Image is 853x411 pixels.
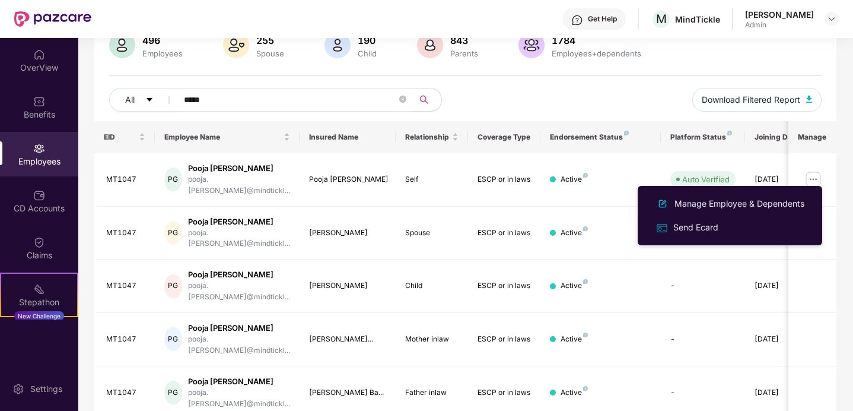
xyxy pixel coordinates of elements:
[583,386,588,391] img: svg+xml;base64,PHN2ZyB4bWxucz0iaHR0cDovL3d3dy53My5vcmcvMjAwMC9zdmciIHdpZHRoPSI4IiBoZWlnaHQ9IjgiIH...
[672,197,807,210] div: Manage Employee & Dependents
[405,132,450,142] span: Relationship
[549,49,644,58] div: Employees+dependents
[106,227,145,239] div: MT1047
[145,96,154,105] span: caret-down
[33,236,45,248] img: svg+xml;base64,PHN2ZyBpZD0iQ2xhaW0iIHhtbG5zPSJodHRwOi8vd3d3LnczLm9yZy8yMDAwL3N2ZyIgd2lkdGg9IjIwIi...
[164,327,182,351] div: PG
[755,334,808,345] div: [DATE]
[27,383,66,395] div: Settings
[682,173,730,185] div: Auto Verified
[655,197,670,211] img: svg+xml;base64,PHN2ZyB4bWxucz0iaHR0cDovL3d3dy53My5vcmcvMjAwMC9zdmciIHhtbG5zOnhsaW5rPSJodHRwOi8vd3...
[448,34,480,46] div: 843
[405,387,459,399] div: Father inlaw
[549,34,644,46] div: 1784
[806,96,812,103] img: svg+xml;base64,PHN2ZyB4bWxucz0iaHR0cDovL3d3dy53My5vcmcvMjAwMC9zdmciIHhtbG5zOnhsaW5rPSJodHRwOi8vd3...
[254,49,287,58] div: Spouse
[188,376,290,387] div: Pooja [PERSON_NAME]
[223,32,249,58] img: svg+xml;base64,PHN2ZyB4bWxucz0iaHR0cDovL3d3dy53My5vcmcvMjAwMC9zdmciIHhtbG5zOnhsaW5rPSJodHRwOi8vd3...
[33,96,45,108] img: svg+xml;base64,PHN2ZyBpZD0iQmVuZWZpdHMiIHhtbG5zPSJodHRwOi8vd3d3LnczLm9yZy8yMDAwL3N2ZyIgd2lkdGg9Ij...
[624,131,629,135] img: svg+xml;base64,PHN2ZyB4bWxucz0iaHR0cDovL3d3dy53My5vcmcvMjAwMC9zdmciIHdpZHRoPSI4IiBoZWlnaHQ9IjgiIH...
[188,174,290,197] div: pooja.[PERSON_NAME]@mindtickl...
[755,174,808,185] div: [DATE]
[188,163,290,174] div: Pooja [PERSON_NAME]
[583,279,588,284] img: svg+xml;base64,PHN2ZyB4bWxucz0iaHR0cDovL3d3dy53My5vcmcvMjAwMC9zdmciIHdpZHRoPSI4IiBoZWlnaHQ9IjgiIH...
[164,167,182,191] div: PG
[448,49,480,58] div: Parents
[109,88,182,112] button: Allcaret-down
[702,93,800,106] span: Download Filtered Report
[405,227,459,239] div: Spouse
[399,94,406,106] span: close-circle
[755,387,808,399] div: [DATE]
[804,170,823,189] img: manageButton
[478,174,531,185] div: ESCP or in laws
[254,34,287,46] div: 255
[309,280,387,292] div: [PERSON_NAME]
[561,334,588,345] div: Active
[827,14,836,24] img: svg+xml;base64,PHN2ZyBpZD0iRHJvcGRvd24tMzJ4MzIiIHhtbG5zPSJodHRwOi8vd3d3LnczLm9yZy8yMDAwL3N2ZyIgd2...
[412,88,442,112] button: search
[106,174,145,185] div: MT1047
[550,132,651,142] div: Endorsement Status
[745,9,814,20] div: [PERSON_NAME]
[405,174,459,185] div: Self
[324,32,351,58] img: svg+xml;base64,PHN2ZyB4bWxucz0iaHR0cDovL3d3dy53My5vcmcvMjAwMC9zdmciIHhtbG5zOnhsaW5rPSJodHRwOi8vd3...
[188,387,290,410] div: pooja.[PERSON_NAME]@mindtickl...
[675,14,720,25] div: MindTickle
[468,121,540,153] th: Coverage Type
[571,14,583,26] img: svg+xml;base64,PHN2ZyBpZD0iSGVscC0zMngzMiIgeG1sbnM9Imh0dHA6Ly93d3cudzMub3JnLzIwMDAvc3ZnIiB3aWR0aD...
[583,173,588,178] img: svg+xml;base64,PHN2ZyB4bWxucz0iaHR0cDovL3d3dy53My5vcmcvMjAwMC9zdmciIHdpZHRoPSI4IiBoZWlnaHQ9IjgiIH...
[188,334,290,356] div: pooja.[PERSON_NAME]@mindtickl...
[478,334,531,345] div: ESCP or in laws
[727,131,732,135] img: svg+xml;base64,PHN2ZyB4bWxucz0iaHR0cDovL3d3dy53My5vcmcvMjAwMC9zdmciIHdpZHRoPSI4IiBoZWlnaHQ9IjgiIH...
[405,334,459,345] div: Mother inlaw
[518,32,545,58] img: svg+xml;base64,PHN2ZyB4bWxucz0iaHR0cDovL3d3dy53My5vcmcvMjAwMC9zdmciIHhtbG5zOnhsaW5rPSJodHRwOi8vd3...
[188,269,290,280] div: Pooja [PERSON_NAME]
[656,12,667,26] span: M
[588,14,617,24] div: Get Help
[561,174,588,185] div: Active
[164,132,281,142] span: Employee Name
[561,387,588,399] div: Active
[106,387,145,399] div: MT1047
[671,221,721,234] div: Send Ecard
[155,121,300,153] th: Employee Name
[655,222,669,235] img: svg+xml;base64,PHN2ZyB4bWxucz0iaHR0cDovL3d3dy53My5vcmcvMjAwMC9zdmciIHdpZHRoPSIxNiIgaGVpZ2h0PSIxNi...
[309,227,387,239] div: [PERSON_NAME]
[140,34,185,46] div: 496
[109,32,135,58] img: svg+xml;base64,PHN2ZyB4bWxucz0iaHR0cDovL3d3dy53My5vcmcvMjAwMC9zdmciIHhtbG5zOnhsaW5rPSJodHRwOi8vd3...
[661,260,745,313] td: -
[355,49,379,58] div: Child
[412,95,435,105] span: search
[309,174,387,185] div: Pooja [PERSON_NAME]
[106,280,145,292] div: MT1047
[188,227,290,250] div: pooja.[PERSON_NAME]@mindtickl...
[583,333,588,337] img: svg+xml;base64,PHN2ZyB4bWxucz0iaHR0cDovL3d3dy53My5vcmcvMjAwMC9zdmciIHdpZHRoPSI4IiBoZWlnaHQ9IjgiIH...
[14,11,91,27] img: New Pazcare Logo
[478,387,531,399] div: ESCP or in laws
[478,280,531,292] div: ESCP or in laws
[104,132,136,142] span: EID
[188,280,290,303] div: pooja.[PERSON_NAME]@mindtickl...
[33,283,45,295] img: svg+xml;base64,PHN2ZyB4bWxucz0iaHR0cDovL3d3dy53My5vcmcvMjAwMC9zdmciIHdpZHRoPSIyMSIgaGVpZ2h0PSIyMC...
[405,280,459,292] div: Child
[417,32,443,58] img: svg+xml;base64,PHN2ZyB4bWxucz0iaHR0cDovL3d3dy53My5vcmcvMjAwMC9zdmciIHhtbG5zOnhsaW5rPSJodHRwOi8vd3...
[355,34,379,46] div: 190
[300,121,396,153] th: Insured Name
[140,49,185,58] div: Employees
[188,323,290,334] div: Pooja [PERSON_NAME]
[33,189,45,201] img: svg+xml;base64,PHN2ZyBpZD0iQ0RfQWNjb3VudHMiIGRhdGEtbmFtZT0iQ0QgQWNjb3VudHMiIHhtbG5zPSJodHRwOi8vd3...
[14,311,64,321] div: New Challenge
[164,221,182,245] div: PG
[692,88,822,112] button: Download Filtered Report
[309,334,387,345] div: [PERSON_NAME]...
[125,93,135,106] span: All
[583,226,588,231] img: svg+xml;base64,PHN2ZyB4bWxucz0iaHR0cDovL3d3dy53My5vcmcvMjAwMC9zdmciIHdpZHRoPSI4IiBoZWlnaHQ9IjgiIH...
[745,121,817,153] th: Joining Date
[309,387,387,399] div: [PERSON_NAME] Ba...
[670,132,736,142] div: Platform Status
[478,227,531,239] div: ESCP or in laws
[561,227,588,239] div: Active
[788,121,836,153] th: Manage
[94,121,155,153] th: EID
